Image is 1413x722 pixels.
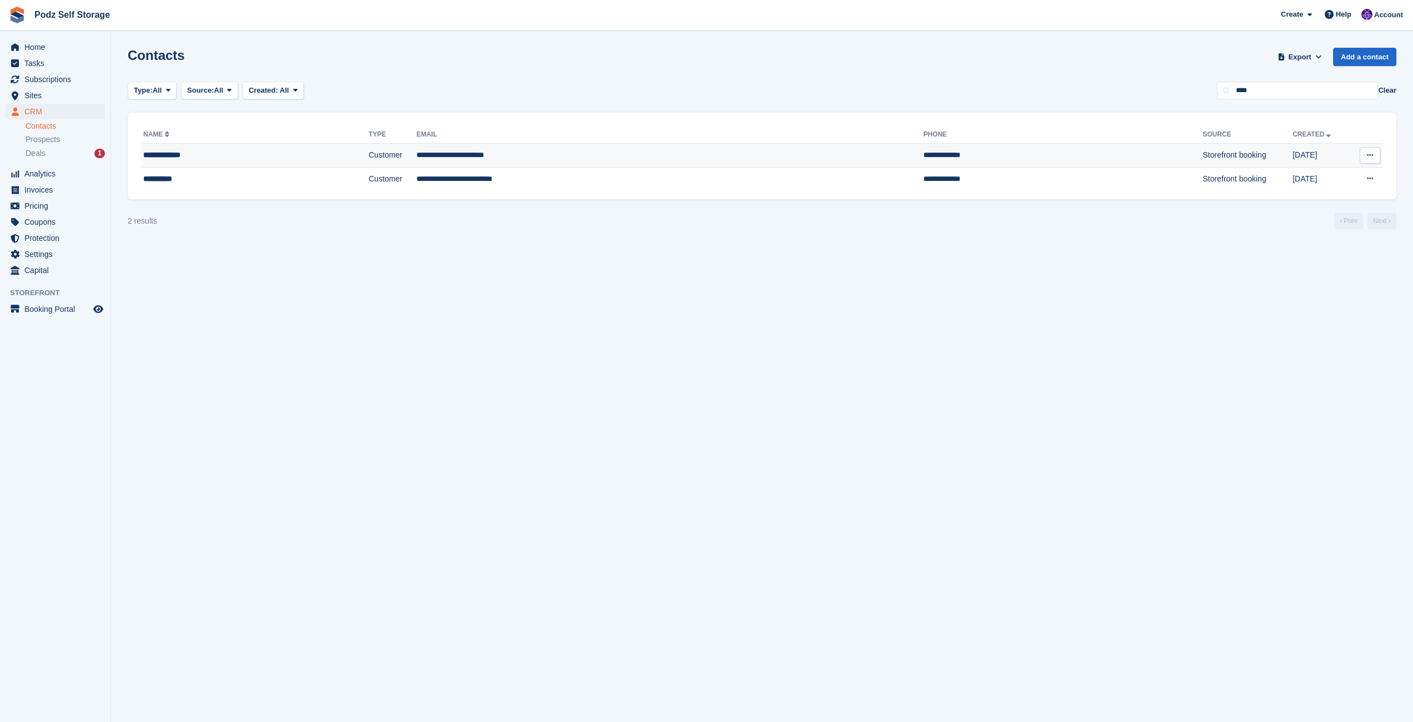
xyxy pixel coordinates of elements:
[24,262,91,278] span: Capital
[9,7,26,23] img: stora-icon-8386f47178a22dfd0bd8f6a31ec36ba5ce8667c1dd55bd0f319d3a0aa187defe.svg
[369,126,416,144] th: Type
[1378,85,1396,96] button: Clear
[26,134,60,145] span: Prospects
[26,134,105,145] a: Prospects
[1289,52,1311,63] span: Export
[249,86,278,94] span: Created:
[24,301,91,317] span: Booking Portal
[243,82,304,100] button: Created: All
[6,104,105,119] a: menu
[24,39,91,55] span: Home
[30,6,114,24] a: Podz Self Storage
[143,130,172,138] a: Name
[369,144,416,168] td: Customer
[10,287,110,299] span: Storefront
[128,48,185,63] h1: Contacts
[24,104,91,119] span: CRM
[1203,167,1293,190] td: Storefront booking
[6,39,105,55] a: menu
[153,85,162,96] span: All
[1275,48,1324,66] button: Export
[1361,9,1372,20] img: Jawed Chowdhary
[94,149,105,158] div: 1
[1367,213,1396,229] a: Next
[6,55,105,71] a: menu
[1281,9,1303,20] span: Create
[24,55,91,71] span: Tasks
[1293,144,1350,168] td: [DATE]
[24,198,91,214] span: Pricing
[128,82,177,100] button: Type: All
[6,166,105,181] a: menu
[923,126,1203,144] th: Phone
[1332,213,1399,229] nav: Page
[6,88,105,103] a: menu
[24,166,91,181] span: Analytics
[1336,9,1351,20] span: Help
[1203,126,1293,144] th: Source
[6,198,105,214] a: menu
[26,148,105,159] a: Deals 1
[24,214,91,230] span: Coupons
[280,86,289,94] span: All
[24,246,91,262] span: Settings
[92,302,105,316] a: Preview store
[26,148,46,159] span: Deals
[24,88,91,103] span: Sites
[128,215,157,227] div: 2 results
[416,126,923,144] th: Email
[24,72,91,87] span: Subscriptions
[181,82,238,100] button: Source: All
[6,72,105,87] a: menu
[6,246,105,262] a: menu
[6,214,105,230] a: menu
[6,182,105,198] a: menu
[6,230,105,246] a: menu
[187,85,214,96] span: Source:
[1374,9,1403,21] span: Account
[24,182,91,198] span: Invoices
[1333,48,1396,66] a: Add a contact
[1334,213,1363,229] a: Previous
[6,262,105,278] a: menu
[24,230,91,246] span: Protection
[1293,167,1350,190] td: [DATE]
[1293,130,1333,138] a: Created
[1203,144,1293,168] td: Storefront booking
[26,121,105,132] a: Contacts
[369,167,416,190] td: Customer
[6,301,105,317] a: menu
[134,85,153,96] span: Type:
[214,85,224,96] span: All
